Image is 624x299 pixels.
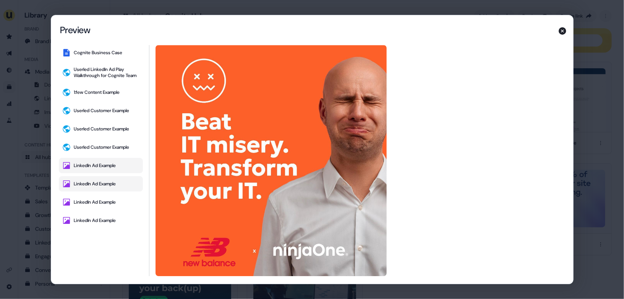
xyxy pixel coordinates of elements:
[74,108,130,114] div: Userled Customer Example
[74,126,130,132] div: Userled Customer Example
[59,140,143,155] button: Userled Customer Example
[59,176,143,191] button: LinkedIn Ad Example
[59,103,143,118] button: Userled Customer Example
[59,45,143,60] button: Cognite Business Case
[74,181,116,187] div: LinkedIn Ad Example
[59,85,143,100] button: 1:few Content Example
[74,66,140,79] div: Userled LinkedIn Ad Play Walkthrough for Cognite Team
[74,144,130,150] div: Userled Customer Example
[74,199,116,205] div: LinkedIn Ad Example
[59,195,143,210] button: LinkedIn Ad Example
[74,89,120,95] div: 1:few Content Example
[59,121,143,137] button: Userled Customer Example
[74,50,123,56] div: Cognite Business Case
[60,24,91,36] div: Preview
[59,158,143,173] button: LinkedIn Ad Example
[59,213,143,228] button: LinkedIn Ad Example
[59,63,143,82] button: Userled LinkedIn Ad Play Walkthrough for Cognite Team
[74,162,116,169] div: LinkedIn Ad Example
[74,217,116,223] div: LinkedIn Ad Example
